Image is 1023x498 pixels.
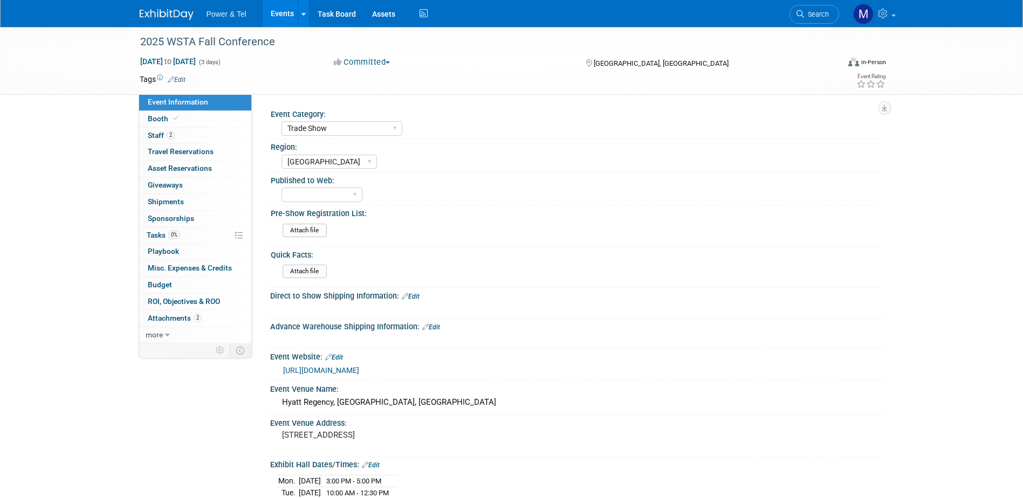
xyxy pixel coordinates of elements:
div: 2025 WSTA Fall Conference [136,32,823,52]
a: Edit [325,354,343,361]
a: Attachments2 [139,310,251,327]
span: Budget [148,280,172,289]
td: [DATE] [299,487,321,498]
a: more [139,327,251,343]
div: Event Website: [270,349,884,363]
div: Published to Web: [271,172,879,186]
a: Staff2 [139,128,251,144]
span: more [146,330,163,339]
span: Misc. Expenses & Credits [148,264,232,272]
a: Travel Reservations [139,144,251,160]
img: Michael Mackeben [853,4,874,24]
span: Power & Tel [207,10,246,18]
a: Sponsorships [139,211,251,227]
span: (3 days) [198,59,221,66]
span: Shipments [148,197,184,206]
span: [DATE] [DATE] [140,57,196,66]
span: [GEOGRAPHIC_DATA], [GEOGRAPHIC_DATA] [594,59,729,67]
span: Giveaways [148,181,183,189]
span: 2 [194,314,202,322]
div: Exhibit Hall Dates/Times: [270,456,884,471]
div: Pre-Show Registration List: [271,205,879,219]
td: Toggle Event Tabs [229,343,251,357]
div: Event Venue Address: [270,415,884,428]
td: Personalize Event Tab Strip [211,343,230,357]
span: 3:00 PM - 5:00 PM [326,477,381,485]
a: Edit [422,323,440,331]
td: Tue. [278,487,299,498]
span: 0% [168,231,180,239]
span: 2 [167,131,175,139]
div: Event Category: [271,106,879,120]
div: Region: [271,139,879,153]
a: Budget [139,277,251,293]
span: Booth [148,114,181,123]
a: Playbook [139,244,251,260]
span: 10:00 AM - 12:30 PM [326,489,389,497]
td: [DATE] [299,475,321,487]
div: Advance Warehouse Shipping Information: [270,319,884,333]
pre: [STREET_ADDRESS] [282,430,514,440]
td: Mon. [278,475,299,487]
span: Playbook [148,247,179,255]
span: Sponsorships [148,214,194,223]
a: Edit [402,293,420,300]
a: Shipments [139,194,251,210]
a: Edit [168,76,186,84]
a: Search [789,5,839,24]
div: In-Person [861,58,886,66]
span: Attachments [148,314,202,322]
span: Tasks [147,231,180,239]
a: Event Information [139,94,251,110]
a: [URL][DOMAIN_NAME] [283,366,359,375]
img: Format-Inperson.png [848,58,859,66]
a: Tasks0% [139,227,251,244]
div: Quick Facts: [271,247,879,260]
span: Asset Reservations [148,164,212,172]
td: Tags [140,74,186,85]
a: Edit [362,461,380,469]
a: Asset Reservations [139,161,251,177]
span: Event Information [148,98,208,106]
a: Misc. Expenses & Credits [139,260,251,276]
i: Booth reservation complete [173,115,178,121]
span: Staff [148,131,175,140]
div: Event Rating [856,74,885,79]
div: Event Venue Name: [270,381,884,395]
a: Giveaways [139,177,251,193]
span: Search [804,10,829,18]
span: ROI, Objectives & ROO [148,297,220,306]
div: Direct to Show Shipping Information: [270,288,884,302]
span: Travel Reservations [148,147,214,156]
span: to [163,57,173,66]
div: Hyatt Regency, [GEOGRAPHIC_DATA], [GEOGRAPHIC_DATA] [278,394,876,411]
img: ExhibitDay [140,9,194,20]
a: Booth [139,111,251,127]
a: ROI, Objectives & ROO [139,294,251,310]
div: Event Format [775,56,887,72]
button: Committed [330,57,394,68]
